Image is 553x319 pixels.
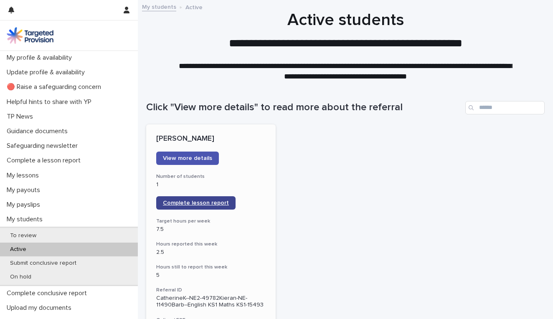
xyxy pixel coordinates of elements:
h3: Number of students [156,173,266,180]
p: [PERSON_NAME] [156,134,266,144]
span: Complete lesson report [163,200,229,206]
h3: Hours still to report this week [156,264,266,271]
h3: Hours reported this week [156,241,266,248]
p: My payslips [3,201,47,209]
p: 2.5 [156,249,266,256]
h3: Target hours per week [156,218,266,225]
p: Complete a lesson report [3,157,87,165]
p: 🔴 Raise a safeguarding concern [3,83,108,91]
p: Safeguarding newsletter [3,142,84,150]
p: My payouts [3,186,47,194]
input: Search [465,101,545,114]
p: 1 [156,181,266,188]
p: Upload my documents [3,304,78,312]
p: TP News [3,113,40,121]
p: 5 [156,272,266,279]
p: My students [3,215,49,223]
h3: Referral ID [156,287,266,294]
img: M5nRWzHhSzIhMunXDL62 [7,27,53,44]
p: My profile & availability [3,54,79,62]
p: 7.5 [156,226,266,233]
p: Active [185,2,203,11]
a: My students [142,2,176,11]
p: My lessons [3,172,46,180]
h1: Click "View more details" to read more about the referral [146,101,462,114]
p: CatherineK--NE2-49782Kieran-NE-11490Barb--English KS1 Maths KS1-15493 [156,295,266,309]
p: Complete conclusive report [3,289,94,297]
p: On hold [3,273,38,281]
a: Complete lesson report [156,196,236,210]
p: Update profile & availability [3,68,91,76]
a: View more details [156,152,219,165]
p: Guidance documents [3,127,74,135]
p: Helpful hints to share with YP [3,98,98,106]
span: View more details [163,155,212,161]
p: Submit conclusive report [3,260,83,267]
p: To review [3,232,43,239]
h1: Active students [146,10,545,30]
p: Active [3,246,33,253]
